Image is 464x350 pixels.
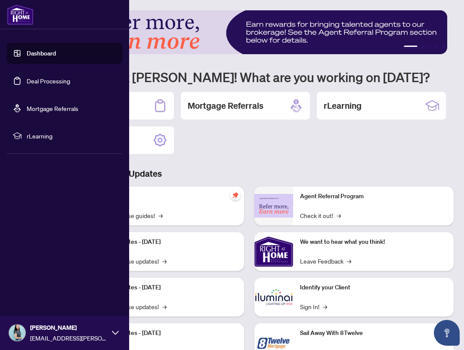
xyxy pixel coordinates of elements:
h3: Brokerage & Industry Updates [45,168,454,180]
a: Dashboard [27,49,56,57]
span: → [337,211,341,220]
button: 5 [442,46,445,49]
p: Agent Referral Program [300,192,447,201]
h2: Mortgage Referrals [188,100,263,112]
img: Profile Icon [9,325,25,341]
a: Sign In!→ [300,302,327,311]
a: Leave Feedback→ [300,256,351,266]
button: 2 [421,46,424,49]
span: → [162,302,167,311]
span: pushpin [230,190,241,200]
span: [EMAIL_ADDRESS][PERSON_NAME][DOMAIN_NAME] [30,333,108,343]
p: Identify your Client [300,283,447,292]
p: Platform Updates - [DATE] [90,237,237,247]
p: We want to hear what you think! [300,237,447,247]
h2: rLearning [324,100,362,112]
button: 1 [404,46,418,49]
p: Platform Updates - [DATE] [90,283,237,292]
a: Deal Processing [27,77,70,85]
img: Agent Referral Program [254,194,293,218]
p: Platform Updates - [DATE] [90,329,237,338]
img: Slide 0 [45,10,447,54]
img: logo [7,4,34,25]
span: → [347,256,351,266]
a: Mortgage Referrals [27,104,78,112]
img: Identify your Client [254,278,293,316]
button: 3 [428,46,431,49]
button: Open asap [434,320,460,346]
span: → [323,302,327,311]
p: Sail Away With 8Twelve [300,329,447,338]
span: [PERSON_NAME] [30,323,108,332]
span: rLearning [27,131,116,141]
a: Check it out!→ [300,211,341,220]
span: → [158,211,163,220]
p: Self-Help [90,192,237,201]
button: 4 [435,46,438,49]
span: → [162,256,167,266]
img: We want to hear what you think! [254,232,293,271]
h1: Welcome back [PERSON_NAME]! What are you working on [DATE]? [45,69,454,85]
